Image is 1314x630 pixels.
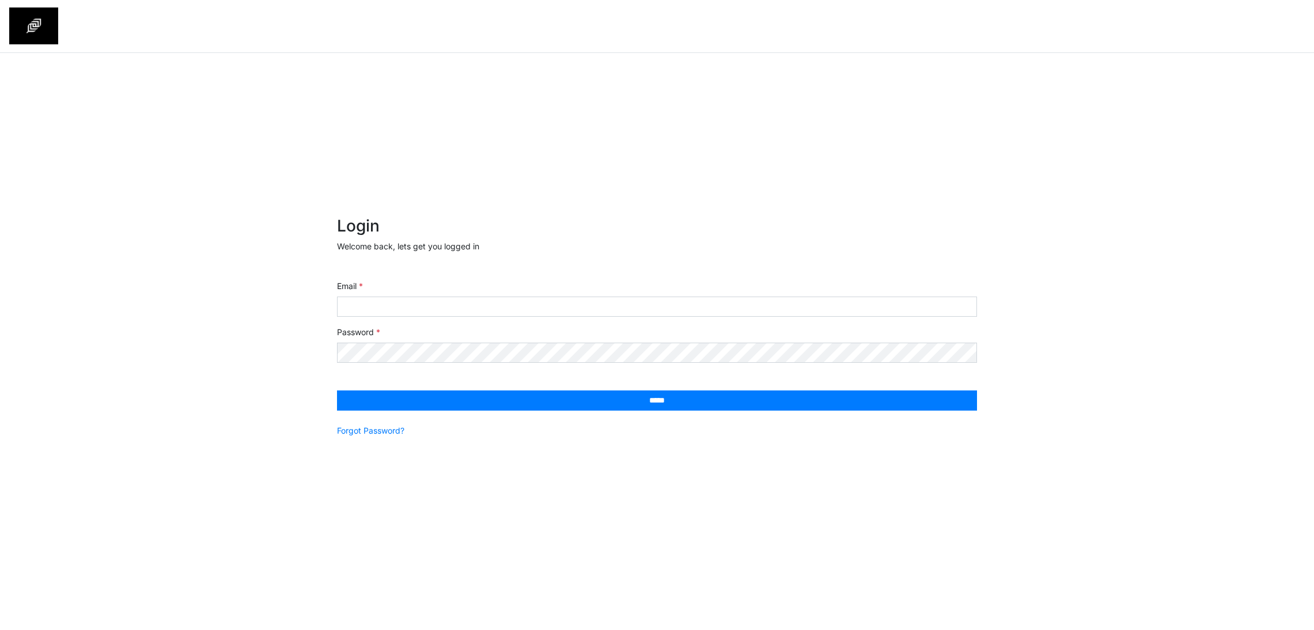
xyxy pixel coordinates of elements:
h2: Login [337,217,977,236]
label: Password [337,326,380,338]
p: Welcome back, lets get you logged in [337,240,977,252]
label: Email [337,280,363,292]
a: Forgot Password? [337,424,404,437]
img: spp logo [9,7,58,44]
